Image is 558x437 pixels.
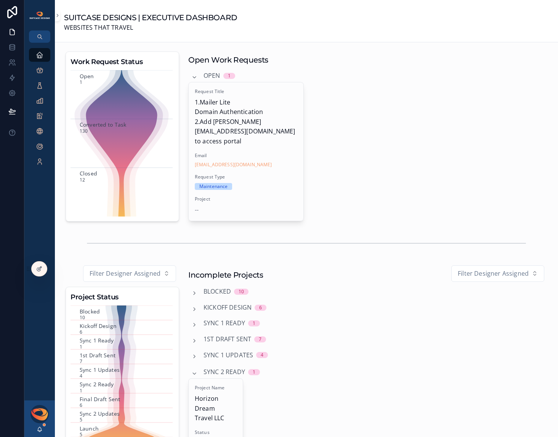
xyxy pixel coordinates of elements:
[80,352,115,359] text: 1st Draft Sent
[195,385,237,391] span: Project Name
[64,12,237,23] h1: SUITCASE DESIGNS | EXECUTIVE DASHBOARD
[80,314,85,321] text: 10
[80,329,82,336] text: 6
[204,334,251,344] span: 1st Draft Sent
[188,55,268,65] h1: Open Work Requests
[195,429,237,435] span: Status
[195,196,297,202] span: Project
[80,395,120,403] text: Final Draft Sent
[83,265,176,282] button: Select Button
[228,73,231,79] div: 1
[80,79,82,85] text: 1
[204,367,245,377] span: Sync 2 Ready
[239,289,244,295] div: 10
[261,352,263,358] div: 4
[80,322,117,329] text: Kickoff Design
[80,425,99,432] text: Launch
[80,381,114,388] text: Sync 2 Ready
[195,162,272,168] a: [EMAIL_ADDRESS][DOMAIN_NAME]
[259,336,261,342] div: 7
[80,170,97,177] text: Closed
[80,366,120,373] text: Sync 1 Updates
[80,308,100,315] text: Blocked
[80,121,127,128] text: Converted to Task
[188,270,263,280] h1: Incomplete Projects
[188,82,304,222] a: Request Title1.Mailer Lite Domain Authentication 2.Add [PERSON_NAME][EMAIL_ADDRESS][DOMAIN_NAME] ...
[80,358,82,365] text: 7
[80,177,85,183] text: 12
[451,265,544,282] button: Select Button
[195,88,297,95] span: Request Title
[64,23,237,33] span: WEBSITES THAT TRAVEL
[253,320,255,326] div: 1
[29,11,50,19] img: App logo
[80,417,82,423] text: 5
[195,98,297,146] span: 1.Mailer Lite Domain Authentication 2.Add [PERSON_NAME][EMAIL_ADDRESS][DOMAIN_NAME] to access portal
[80,344,82,350] text: 1
[195,153,297,159] span: Email
[71,56,174,67] h3: Work Request Status
[80,337,114,344] text: Sync 1 Ready
[80,402,82,409] text: 6
[458,269,529,279] span: Filter Designer Assigned
[80,72,94,79] text: Open
[204,318,245,328] span: Sync 1 Ready
[204,287,231,297] span: Blocked
[195,394,237,423] span: Horizon Dream Travel LLC
[259,305,262,311] div: 6
[253,369,255,375] div: 1
[204,350,253,360] span: Sync 1 Updates
[80,128,88,134] text: 130
[80,410,120,418] text: Sync 2 Updates
[195,174,297,180] span: Request Type
[24,43,55,178] div: scrollable content
[71,292,174,302] h3: Project Status
[204,71,220,81] span: Open
[204,303,252,313] span: Kickoff Design
[195,205,199,215] span: --
[90,269,160,279] span: Filter Designer Assigned
[80,387,82,394] text: 1
[80,373,82,379] text: 4
[199,183,228,190] div: Maintenance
